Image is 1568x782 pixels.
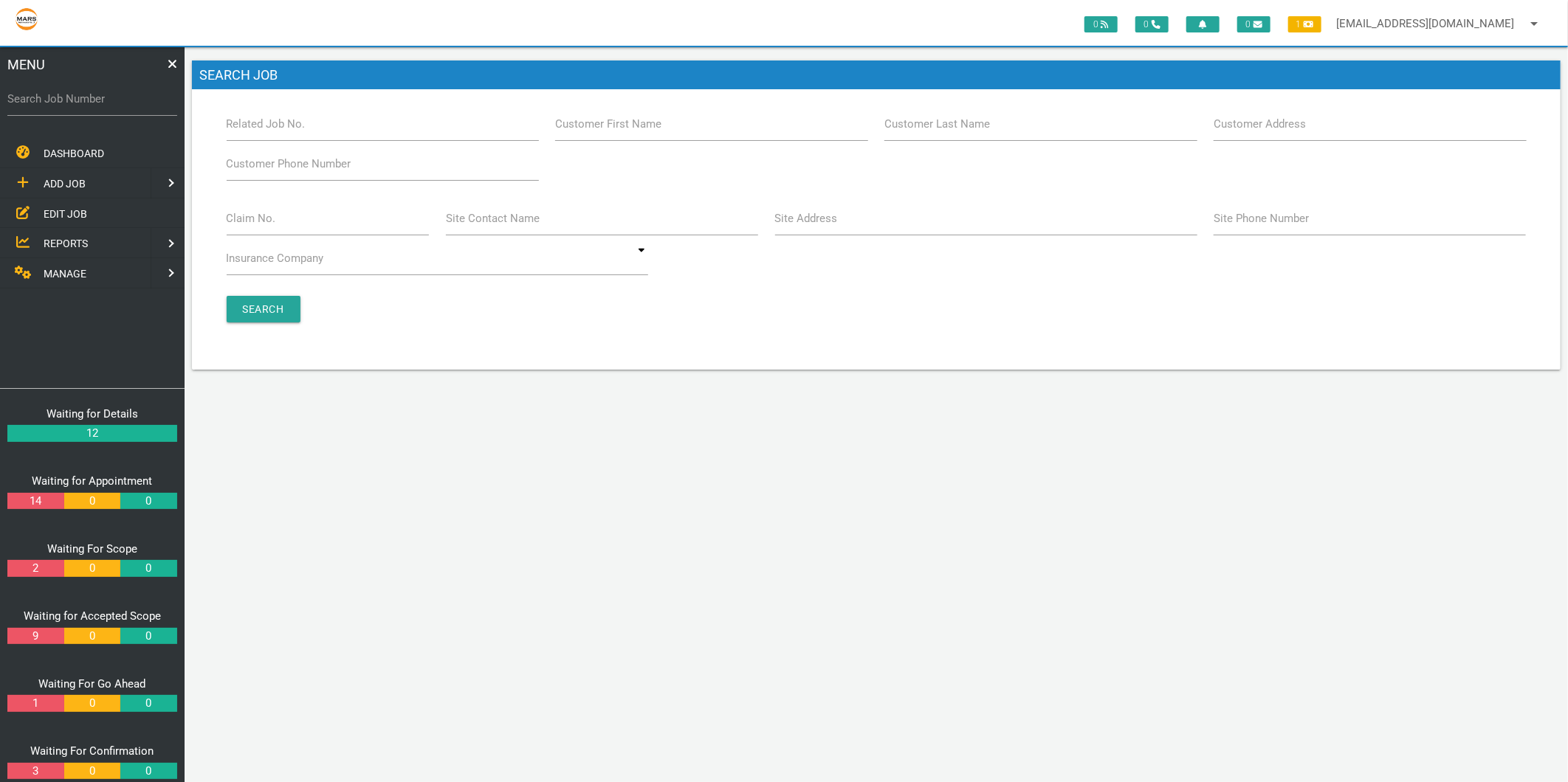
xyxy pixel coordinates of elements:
[64,493,120,510] a: 0
[47,407,138,421] a: Waiting for Details
[44,268,86,280] span: MANAGE
[31,744,154,758] a: Waiting For Confirmation
[227,296,300,322] input: Search
[64,628,120,645] a: 0
[44,178,86,190] span: ADD JOB
[7,425,177,442] a: 12
[1214,210,1309,227] label: Site Phone Number
[555,116,661,133] label: Customer First Name
[44,148,104,159] span: DASHBOARD
[227,116,306,133] label: Related Job No.
[227,156,351,173] label: Customer Phone Number
[120,560,176,577] a: 0
[1084,16,1118,32] span: 0
[24,609,161,623] a: Waiting for Accepted Scope
[47,542,137,556] a: Waiting For Scope
[1237,16,1270,32] span: 0
[192,60,1561,90] h1: Search Job
[227,210,276,227] label: Claim No.
[15,7,38,31] img: s3file
[1135,16,1169,32] span: 0
[7,763,63,780] a: 3
[884,116,990,133] label: Customer Last Name
[64,560,120,577] a: 0
[1288,16,1321,32] span: 1
[120,763,176,780] a: 0
[446,210,540,227] label: Site Contact Name
[32,474,153,488] a: Waiting for Appointment
[120,493,176,510] a: 0
[64,695,120,712] a: 0
[7,55,45,75] span: MENU
[39,677,146,691] a: Waiting For Go Ahead
[7,493,63,510] a: 14
[1214,116,1306,133] label: Customer Address
[7,91,177,108] label: Search Job Number
[7,628,63,645] a: 9
[44,207,87,219] span: EDIT JOB
[7,695,63,712] a: 1
[120,695,176,712] a: 0
[64,763,120,780] a: 0
[7,560,63,577] a: 2
[44,238,88,249] span: REPORTS
[775,210,838,227] label: Site Address
[120,628,176,645] a: 0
